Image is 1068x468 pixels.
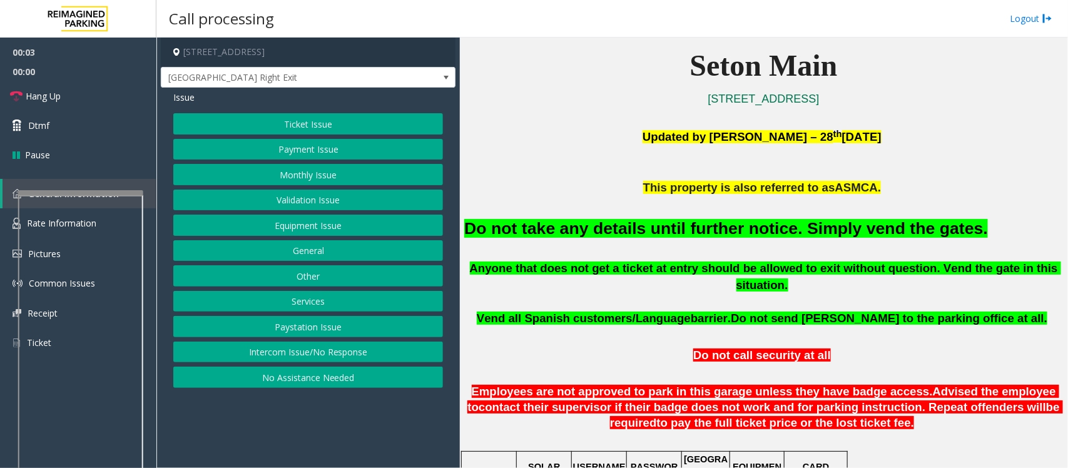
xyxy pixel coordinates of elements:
span: Vend all Spanish customers/Language [477,312,691,325]
button: Equipment Issue [173,215,443,236]
span: Pause [25,148,50,161]
button: General [173,240,443,262]
a: General Information [3,179,156,208]
img: logout [1042,12,1052,25]
span: [DATE] [842,130,882,143]
img: 'icon' [13,278,23,288]
span: Employees are not approved to park in this garage unless they have badge access. [472,385,933,398]
span: Advised the employee to [467,385,1059,414]
span: Seton Main [690,49,838,82]
h4: [STREET_ADDRESS] [161,38,455,67]
span: barrier. [691,312,731,325]
a: [STREET_ADDRESS] [708,93,820,105]
button: Validation Issue [173,190,443,211]
span: Do not send [PERSON_NAME] to the parking office at all. [731,312,1047,325]
button: Intercom Issue/No Response [173,342,443,363]
img: 'icon' [13,337,21,348]
span: Issue [173,91,195,104]
button: Services [173,291,443,312]
img: 'icon' [13,309,21,317]
a: Logout [1010,12,1052,25]
span: ASMCA. [835,181,882,194]
span: to pay the full ticket price or the lost ticket fee. [657,416,915,429]
button: Paystation Issue [173,316,443,337]
button: No Assistance Needed [173,367,443,388]
button: Monthly Issue [173,164,443,185]
span: [GEOGRAPHIC_DATA] Right Exit [161,68,396,88]
button: Other [173,265,443,287]
span: Updated by [PERSON_NAME] – 28 [643,130,833,143]
span: Hang Up [26,89,61,103]
button: Payment Issue [173,139,443,160]
span: th [833,129,842,139]
img: 'icon' [13,189,22,198]
img: 'icon' [13,218,21,229]
button: Ticket Issue [173,113,443,135]
span: Anyone that does not get a ticket at entry should be allowed to exit without question. Vend the g... [470,262,1061,292]
span: This property is also referred to as [643,181,835,194]
img: 'icon' [13,250,22,258]
span: General Information [28,188,119,200]
span: contact their supervisor if their badge does not work and for parking instruction. Repeat offende... [479,400,1046,414]
span: Dtmf [28,119,49,132]
span: Do not call security at all [693,348,831,362]
span: be required [610,400,1063,429]
font: Do not take any details until further notice. Simply vend the gates. [464,219,988,238]
h3: Call processing [163,3,280,34]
